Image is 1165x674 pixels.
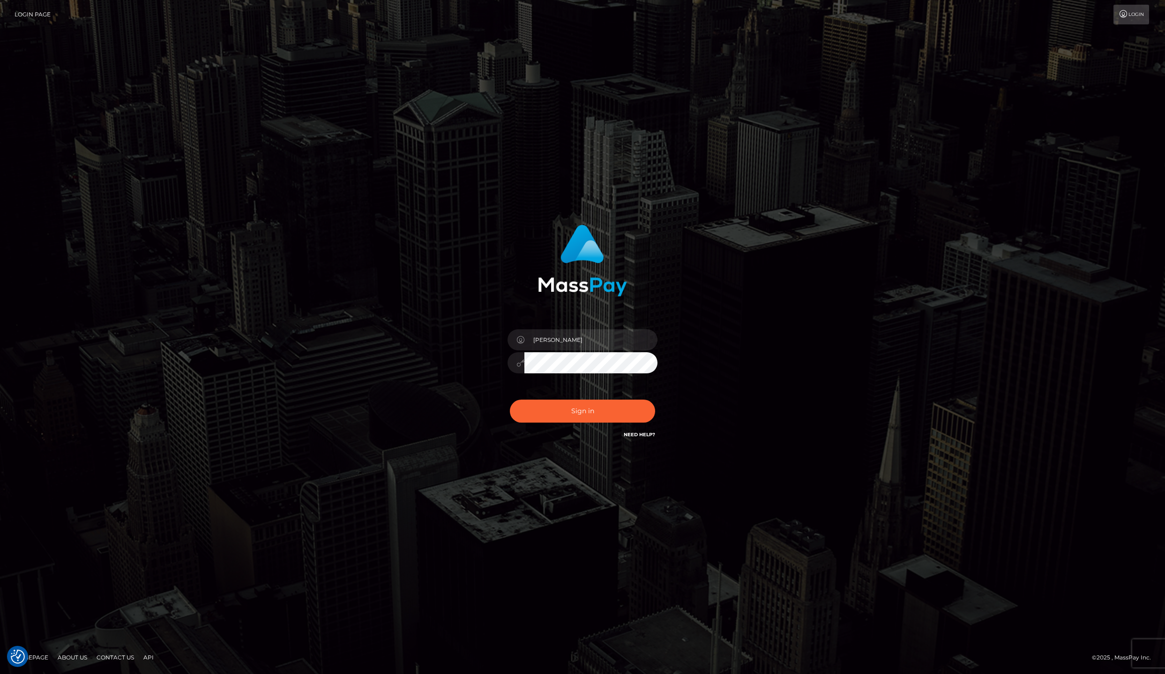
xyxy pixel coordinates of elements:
a: Login [1113,5,1149,24]
a: Contact Us [93,650,138,665]
a: Homepage [10,650,52,665]
img: Revisit consent button [11,650,25,664]
a: API [140,650,157,665]
button: Sign in [510,400,655,423]
a: About Us [54,650,91,665]
img: MassPay Login [538,225,627,296]
a: Login Page [15,5,51,24]
div: © 2025 , MassPay Inc. [1092,652,1158,663]
button: Consent Preferences [11,650,25,664]
a: Need Help? [624,432,655,438]
input: Username... [524,329,657,350]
